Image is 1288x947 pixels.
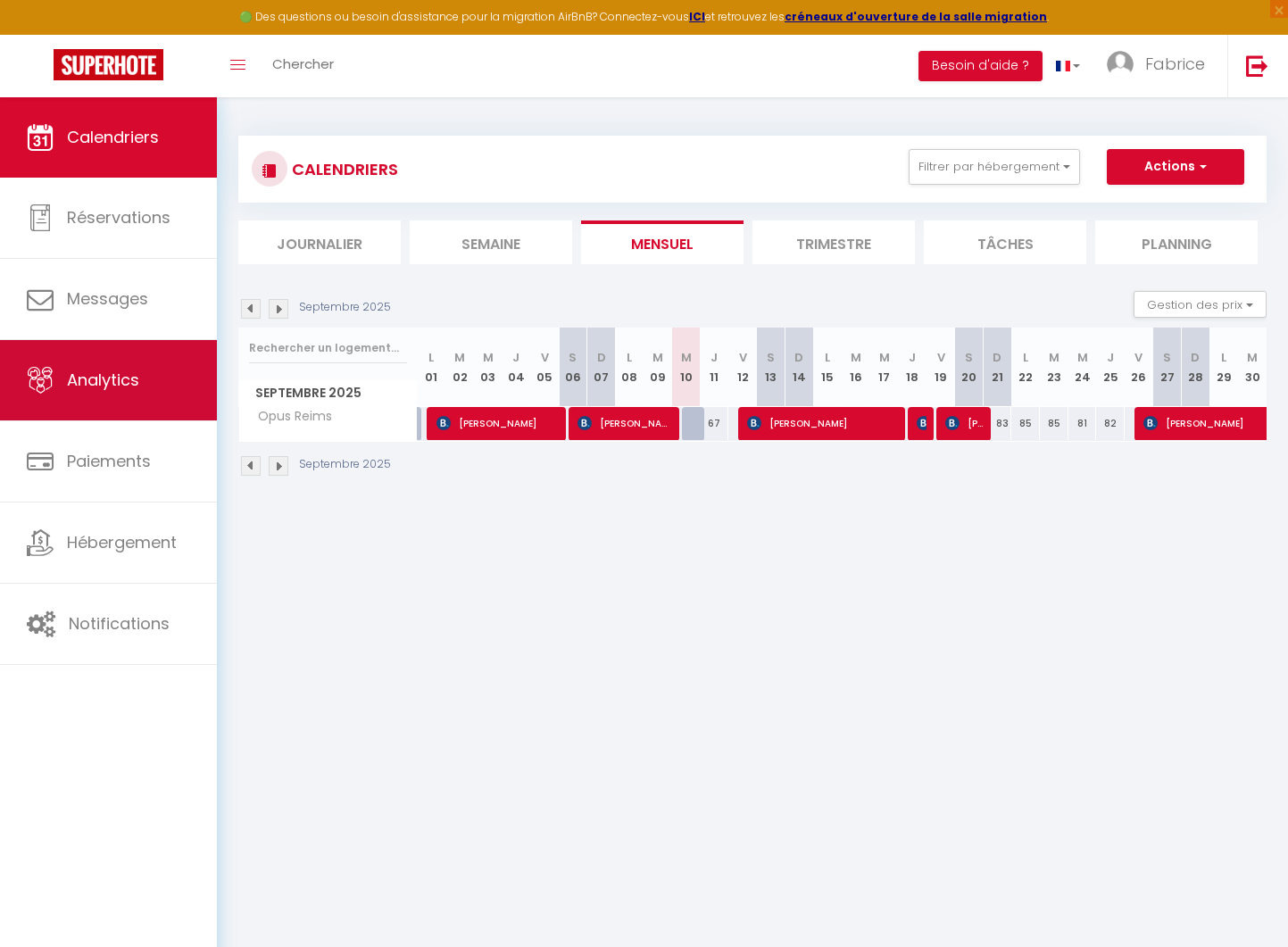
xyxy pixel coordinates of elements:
abbr: S [1163,349,1171,366]
abbr: M [1077,349,1088,366]
abbr: D [597,349,606,366]
abbr: S [569,349,577,366]
a: ICI [689,9,705,24]
th: 19 [927,328,955,407]
th: 21 [984,328,1012,407]
abbr: J [710,349,718,366]
th: 08 [615,328,644,407]
span: Calendriers [67,126,159,148]
a: créneaux d'ouverture de la salle migration [785,9,1047,24]
th: 14 [785,328,814,407]
button: Besoin d'aide ? [918,51,1043,81]
a: Chercher [259,35,347,97]
li: Semaine [410,220,572,264]
button: Actions [1107,149,1244,185]
th: 12 [728,328,757,407]
span: [PERSON_NAME] [747,406,900,440]
th: 18 [898,328,927,407]
p: Septembre 2025 [299,456,391,473]
span: Chercher [272,54,334,73]
span: Analytics [67,369,139,391]
img: Super Booking [54,49,163,80]
abbr: M [652,349,663,366]
abbr: L [1221,349,1226,366]
span: [PERSON_NAME] [578,406,673,440]
abbr: M [1049,349,1059,366]
abbr: J [909,349,916,366]
abbr: L [825,349,830,366]
th: 28 [1181,328,1209,407]
abbr: M [454,349,465,366]
th: 10 [672,328,701,407]
th: 16 [842,328,870,407]
abbr: L [428,349,434,366]
a: ... Fabrice [1093,35,1227,97]
abbr: D [794,349,803,366]
abbr: V [1134,349,1143,366]
span: Hébergement [67,531,177,553]
th: 03 [474,328,503,407]
th: 05 [530,328,559,407]
abbr: S [965,349,973,366]
th: 20 [955,328,984,407]
span: [PERSON_NAME] [945,406,984,440]
button: Filtrer par hébergement [909,149,1080,185]
th: 02 [445,328,474,407]
div: 82 [1096,407,1125,440]
h3: CALENDRIERS [287,149,398,189]
abbr: M [681,349,692,366]
abbr: M [483,349,494,366]
img: logout [1246,54,1268,77]
div: 83 [984,407,1012,440]
span: Messages [67,287,148,310]
li: Tâches [924,220,1086,264]
span: Septembre 2025 [239,380,417,406]
span: [PERSON_NAME] [917,406,927,440]
span: [PERSON_NAME] [436,406,561,440]
div: 67 [701,407,729,440]
th: 07 [587,328,616,407]
li: Trimestre [752,220,915,264]
th: 15 [813,328,842,407]
abbr: J [1107,349,1114,366]
abbr: D [993,349,1001,366]
div: 85 [1011,407,1040,440]
li: Mensuel [581,220,744,264]
th: 09 [644,328,672,407]
th: 25 [1096,328,1125,407]
button: Gestion des prix [1134,291,1267,318]
th: 17 [870,328,899,407]
abbr: V [937,349,945,366]
p: Septembre 2025 [299,299,391,316]
abbr: L [627,349,632,366]
th: 04 [503,328,531,407]
abbr: J [512,349,519,366]
abbr: M [879,349,890,366]
div: 81 [1068,407,1097,440]
div: 85 [1040,407,1068,440]
abbr: M [851,349,861,366]
span: Opus Reims [242,407,337,427]
span: Notifications [69,612,170,635]
th: 24 [1068,328,1097,407]
abbr: V [739,349,747,366]
abbr: L [1023,349,1028,366]
img: ... [1107,51,1134,78]
th: 22 [1011,328,1040,407]
abbr: V [541,349,549,366]
span: Paiements [67,450,151,472]
iframe: Chat [1212,867,1275,934]
th: 06 [559,328,587,407]
li: Journalier [238,220,401,264]
abbr: D [1191,349,1200,366]
th: 27 [1153,328,1182,407]
th: 26 [1125,328,1153,407]
th: 13 [757,328,785,407]
th: 29 [1209,328,1238,407]
th: 01 [418,328,446,407]
span: Fabrice [1145,53,1205,75]
li: Planning [1095,220,1258,264]
th: 23 [1040,328,1068,407]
